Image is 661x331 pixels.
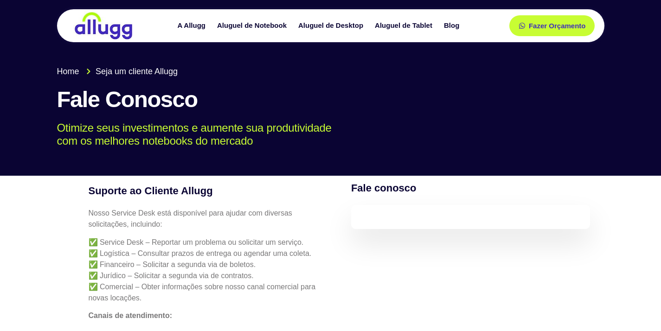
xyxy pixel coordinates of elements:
[89,208,324,230] p: Nosso Service Desk está disponível para ajudar com diversas solicitações, incluindo:
[57,121,591,148] p: Otimize seus investimentos e aumente sua produtividade com os melhores notebooks do mercado
[212,18,294,34] a: Aluguel de Notebook
[89,237,324,304] p: ✅ Service Desk – Reportar um problema ou solicitar um serviço. ✅ Logística – Consultar prazos de ...
[370,18,439,34] a: Aluguel de Tablet
[57,87,604,112] h1: Fale Conosco
[173,18,212,34] a: A Allugg
[89,312,172,319] strong: Canais de atendimento:
[73,12,134,40] img: locação de TI é Allugg
[89,183,324,198] h4: Suporte ao Cliente Allugg
[439,18,466,34] a: Blog
[351,180,590,196] h4: Fale conosco
[509,15,595,36] a: Fazer Orçamento
[57,65,79,78] span: Home
[93,65,178,78] span: Seja um cliente Allugg
[294,18,370,34] a: Aluguel de Desktop
[529,22,586,29] span: Fazer Orçamento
